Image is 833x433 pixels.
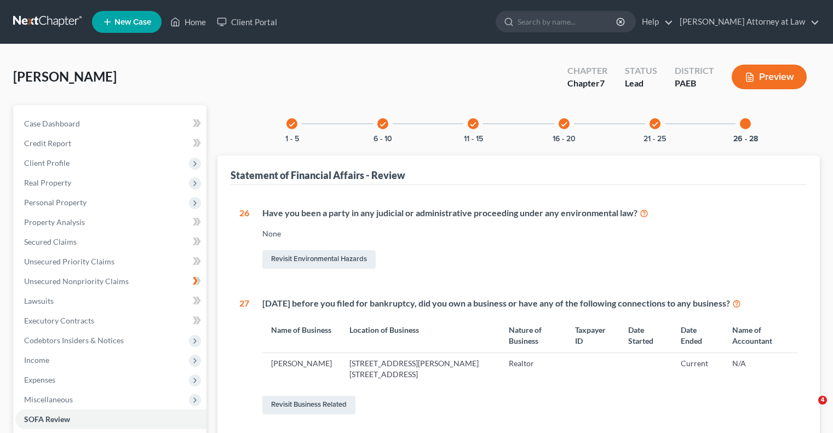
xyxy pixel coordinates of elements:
[231,169,405,182] div: Statement of Financial Affairs - Review
[24,138,71,148] span: Credit Report
[644,135,666,143] button: 21 - 25
[625,77,657,90] div: Lead
[24,257,114,266] span: Unsecured Priority Claims
[165,12,211,32] a: Home
[262,396,355,414] a: Revisit Business Related
[379,120,387,128] i: check
[285,135,299,143] button: 1 - 5
[600,78,605,88] span: 7
[732,65,807,89] button: Preview
[262,228,798,239] div: None
[15,311,206,331] a: Executory Contracts
[674,12,819,32] a: [PERSON_NAME] Attorney at Law
[464,135,483,143] button: 11 - 15
[625,65,657,77] div: Status
[24,355,49,365] span: Income
[24,336,124,345] span: Codebtors Insiders & Notices
[518,11,618,32] input: Search by name...
[211,12,283,32] a: Client Portal
[24,119,80,128] span: Case Dashboard
[239,207,249,271] div: 26
[24,198,87,207] span: Personal Property
[15,272,206,291] a: Unsecured Nonpriority Claims
[636,12,673,32] a: Help
[24,316,94,325] span: Executory Contracts
[24,296,54,305] span: Lawsuits
[15,134,206,153] a: Credit Report
[469,120,477,128] i: check
[262,250,376,269] a: Revisit Environmental Hazards
[13,68,117,84] span: [PERSON_NAME]
[341,318,499,353] th: Location of Business
[15,114,206,134] a: Case Dashboard
[675,65,714,77] div: District
[500,318,566,353] th: Nature of Business
[24,276,129,286] span: Unsecured Nonpriority Claims
[15,212,206,232] a: Property Analysis
[672,318,723,353] th: Date Ended
[15,409,206,429] a: SOFA Review
[262,318,341,353] th: Name of Business
[24,375,55,384] span: Expenses
[341,353,499,385] td: [STREET_ADDRESS][PERSON_NAME] [STREET_ADDRESS]
[672,353,723,385] td: Current
[675,77,714,90] div: PAEB
[619,318,672,353] th: Date Started
[262,207,798,220] div: Have you been a party in any judicial or administrative proceeding under any environmental law?
[733,135,758,143] button: 26 - 28
[239,297,249,417] div: 27
[24,158,70,168] span: Client Profile
[288,120,296,128] i: check
[15,232,206,252] a: Secured Claims
[567,65,607,77] div: Chapter
[24,237,77,246] span: Secured Claims
[374,135,392,143] button: 6 - 10
[567,77,607,90] div: Chapter
[500,353,566,385] td: Realtor
[24,414,70,424] span: SOFA Review
[651,120,659,128] i: check
[15,291,206,311] a: Lawsuits
[723,353,798,385] td: N/A
[560,120,568,128] i: check
[24,395,73,404] span: Miscellaneous
[553,135,576,143] button: 16 - 20
[114,18,151,26] span: New Case
[723,318,798,353] th: Name of Accountant
[15,252,206,272] a: Unsecured Priority Claims
[566,318,619,353] th: Taxpayer ID
[262,353,341,385] td: [PERSON_NAME]
[262,297,798,310] div: [DATE] before you filed for bankruptcy, did you own a business or have any of the following conne...
[818,396,827,405] span: 4
[24,178,71,187] span: Real Property
[24,217,85,227] span: Property Analysis
[796,396,822,422] iframe: Intercom live chat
